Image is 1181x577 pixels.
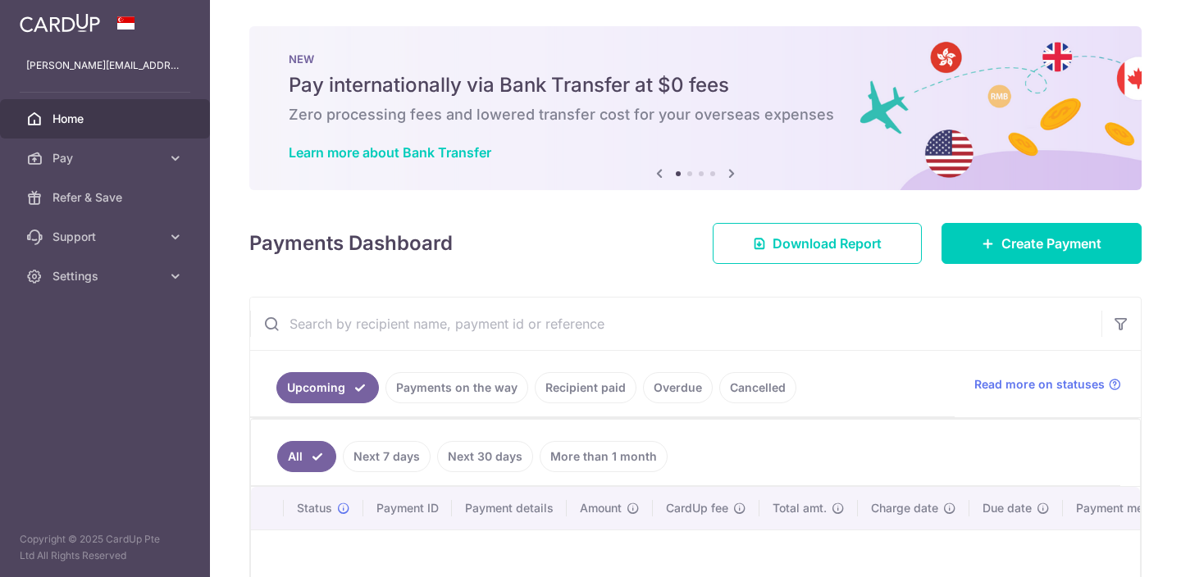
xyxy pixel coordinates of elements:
span: Download Report [773,234,882,253]
a: Download Report [713,223,922,264]
th: Payment details [452,487,567,529]
a: Upcoming [276,372,379,403]
img: CardUp [20,13,100,33]
span: Pay [52,150,161,166]
span: Due date [983,500,1032,516]
a: More than 1 month [540,441,668,472]
span: Total amt. [773,500,827,516]
a: Read more on statuses [974,376,1121,393]
a: Recipient paid [535,372,636,403]
a: Next 7 days [343,441,431,472]
a: Learn more about Bank Transfer [289,144,491,161]
a: Next 30 days [437,441,533,472]
img: Bank transfer banner [249,26,1142,190]
span: Read more on statuses [974,376,1105,393]
span: Create Payment [1001,234,1101,253]
input: Search by recipient name, payment id or reference [250,298,1101,350]
span: CardUp fee [666,500,728,516]
span: Charge date [871,500,938,516]
h6: Zero processing fees and lowered transfer cost for your overseas expenses [289,105,1102,125]
h4: Payments Dashboard [249,229,453,258]
span: Home [52,111,161,127]
th: Payment ID [363,487,452,529]
span: Status [297,500,332,516]
a: Overdue [643,372,713,403]
span: Amount [580,500,622,516]
a: All [277,441,336,472]
h5: Pay internationally via Bank Transfer at $0 fees [289,72,1102,98]
span: Settings [52,268,161,284]
a: Create Payment [942,223,1142,264]
span: Refer & Save [52,189,161,206]
span: Support [52,229,161,245]
p: [PERSON_NAME][EMAIL_ADDRESS][DOMAIN_NAME] [26,57,184,74]
a: Cancelled [719,372,796,403]
p: NEW [289,52,1102,66]
a: Payments on the way [385,372,528,403]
